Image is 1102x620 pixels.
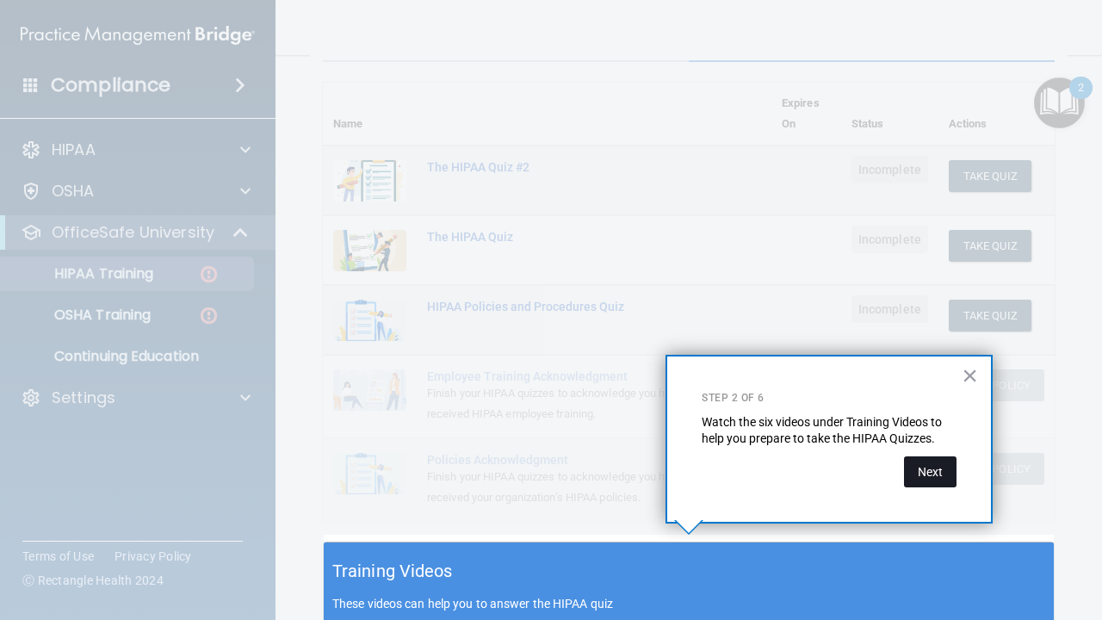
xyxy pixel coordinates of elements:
p: Watch the six videos under Training Videos to help you prepare to take the HIPAA Quizzes. [702,414,957,448]
p: These videos can help you to answer the HIPAA quiz [332,597,1045,611]
h5: Training Videos [332,556,453,586]
button: Next [904,456,957,487]
button: Close [962,362,978,389]
iframe: Drift Widget Chat Controller [804,498,1081,567]
p: Step 2 of 6 [702,391,957,406]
